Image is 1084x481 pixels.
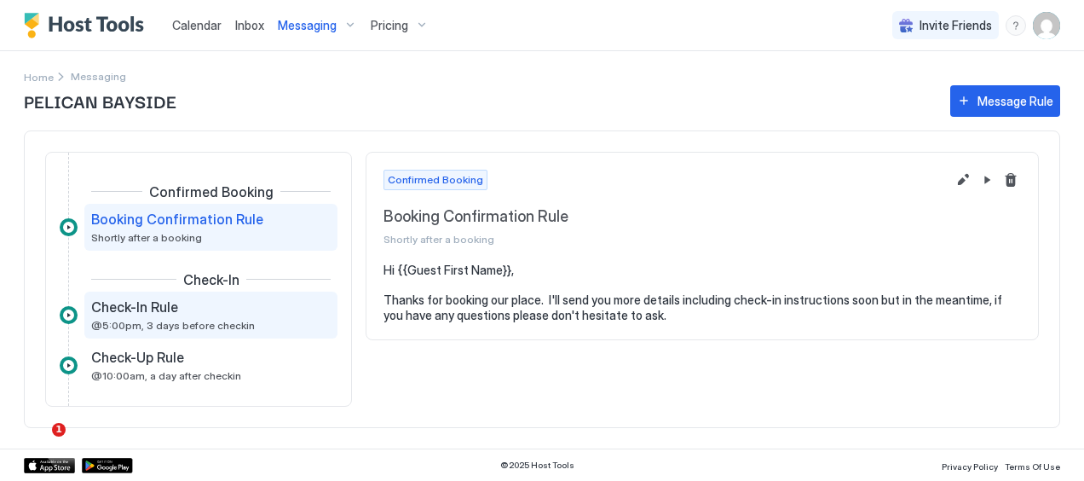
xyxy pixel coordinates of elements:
iframe: Intercom live chat [17,423,58,464]
div: User profile [1033,12,1060,39]
span: Confirmed Booking [149,183,274,200]
span: Breadcrumb [71,70,126,83]
button: Edit message rule [953,170,973,190]
span: Booking Confirmation Rule [383,207,946,227]
span: Terms Of Use [1005,461,1060,472]
span: Pricing [371,18,408,33]
a: Host Tools Logo [24,13,152,38]
span: © 2025 Host Tools [500,460,574,471]
div: Breadcrumb [24,67,54,85]
a: Calendar [172,16,222,34]
a: App Store [24,458,75,473]
span: @10:00am, a day after checkin [91,369,241,382]
a: Inbox [235,16,264,34]
a: Home [24,67,54,85]
a: Terms Of Use [1005,456,1060,474]
span: Check-Up Rule [91,349,184,366]
div: Message Rule [977,92,1053,110]
span: Booking Confirmation Rule [91,211,263,228]
span: @5:00pm, 3 days before checkin [91,319,255,332]
span: Calendar [172,18,222,32]
span: 1 [52,423,66,437]
span: Check-In [183,271,239,288]
span: Inbox [235,18,264,32]
button: Pause Message Rule [977,170,997,190]
a: Privacy Policy [942,456,998,474]
span: Shortly after a booking [383,233,946,246]
button: Delete message rule [1000,170,1021,190]
span: Confirmed Booking [388,172,483,188]
span: Home [24,71,54,84]
span: Invite Friends [920,18,992,33]
div: menu [1006,15,1026,36]
pre: Hi {{Guest First Name}}, Thanks for booking our place. I'll send you more details including check... [383,263,1021,322]
span: Privacy Policy [942,461,998,472]
span: Check-In Rule [91,298,178,316]
span: Messaging [278,18,337,33]
span: Shortly after a booking [91,231,202,244]
a: Google Play Store [82,458,133,473]
span: PELICAN BAYSIDE [24,88,933,113]
button: Message Rule [950,85,1060,117]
